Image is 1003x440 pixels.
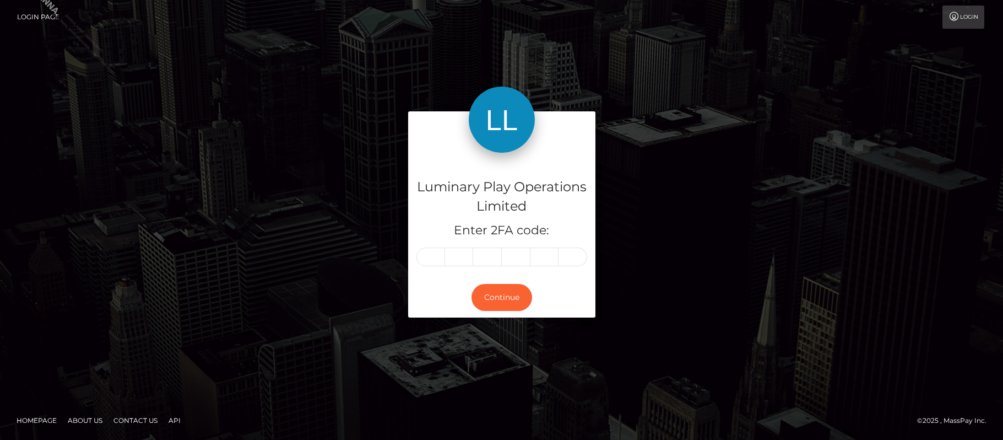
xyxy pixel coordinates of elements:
img: Luminary Play Operations Limited [469,87,535,153]
button: Continue [471,284,532,311]
a: API [164,412,185,429]
a: Homepage [12,412,61,429]
div: © 2025 , MassPay Inc. [917,415,995,427]
a: Login Page [17,6,59,29]
a: About Us [63,412,107,429]
h5: Enter 2FA code: [416,222,587,239]
a: Login [942,6,984,29]
h4: Luminary Play Operations Limited [416,178,587,216]
a: Contact Us [109,412,162,429]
